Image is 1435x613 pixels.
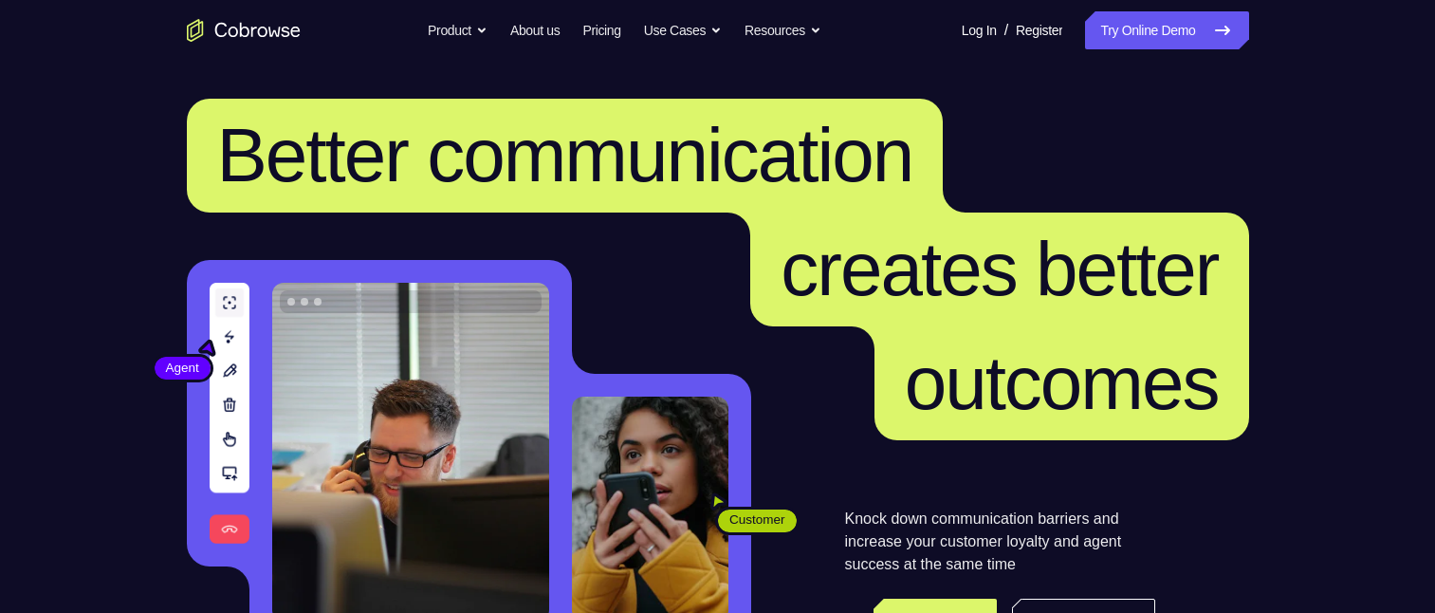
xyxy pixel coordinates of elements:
span: creates better [781,227,1218,311]
a: Try Online Demo [1085,11,1248,49]
button: Use Cases [644,11,722,49]
a: Register [1016,11,1062,49]
a: Log In [962,11,997,49]
button: Product [428,11,488,49]
span: outcomes [905,341,1219,425]
a: About us [510,11,560,49]
button: Resources [745,11,821,49]
a: Pricing [582,11,620,49]
span: / [1004,19,1008,42]
span: Better communication [217,113,913,197]
p: Knock down communication barriers and increase your customer loyalty and agent success at the sam... [845,508,1155,576]
a: Go to the home page [187,19,301,42]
